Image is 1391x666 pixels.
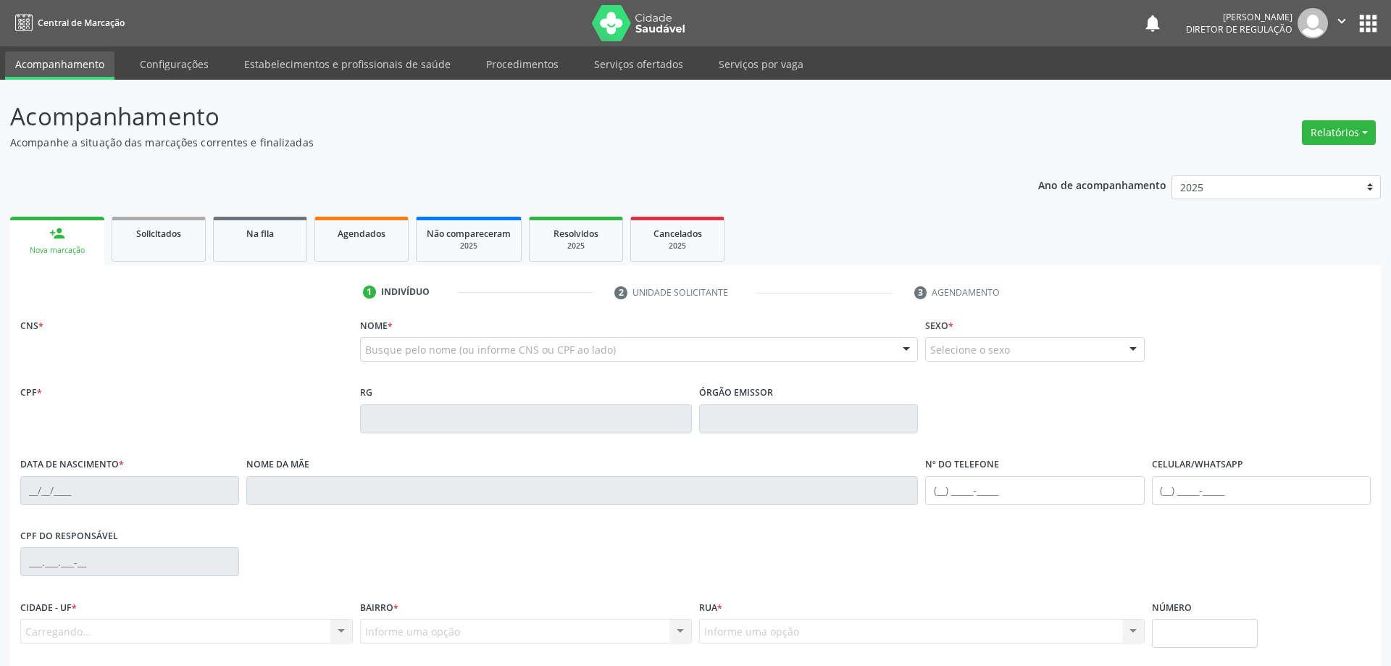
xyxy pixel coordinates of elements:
[925,315,953,337] label: Sexo
[130,51,219,77] a: Configurações
[1334,13,1350,29] i: 
[5,51,114,80] a: Acompanhamento
[1298,8,1328,38] img: img
[709,51,814,77] a: Serviços por vaga
[20,476,239,505] input: __/__/____
[1356,11,1381,36] button: apps
[641,241,714,251] div: 2025
[20,454,124,476] label: Data de nascimento
[246,228,274,240] span: Na fila
[699,382,773,404] label: Órgão emissor
[699,596,722,619] label: Rua
[930,342,1010,357] span: Selecione o sexo
[365,342,616,357] span: Busque pelo nome (ou informe CNS ou CPF ao lado)
[476,51,569,77] a: Procedimentos
[381,286,430,299] div: Indivíduo
[20,525,118,548] label: CPF do responsável
[1186,23,1292,36] span: Diretor de regulação
[10,99,969,135] p: Acompanhamento
[20,245,94,256] div: Nova marcação
[427,241,511,251] div: 2025
[925,454,999,476] label: Nº do Telefone
[540,241,612,251] div: 2025
[1143,13,1163,33] button: notifications
[925,476,1144,505] input: (__) _____-_____
[1152,454,1243,476] label: Celular/WhatsApp
[338,228,385,240] span: Agendados
[1038,175,1166,193] p: Ano de acompanhamento
[584,51,693,77] a: Serviços ofertados
[1302,120,1376,145] button: Relatórios
[20,315,43,337] label: CNS
[20,547,239,576] input: ___.___.___-__
[360,382,372,404] label: RG
[246,454,309,476] label: Nome da mãe
[1152,476,1371,505] input: (__) _____-_____
[136,228,181,240] span: Solicitados
[1328,8,1356,38] button: 
[1152,596,1192,619] label: Número
[360,596,398,619] label: Bairro
[363,286,376,299] div: 1
[20,382,42,404] label: CPF
[653,228,702,240] span: Cancelados
[427,228,511,240] span: Não compareceram
[20,596,77,619] label: Cidade - UF
[234,51,461,77] a: Estabelecimentos e profissionais de saúde
[10,11,125,35] a: Central de Marcação
[49,225,65,241] div: person_add
[38,17,125,29] span: Central de Marcação
[1186,11,1292,23] div: [PERSON_NAME]
[10,135,969,150] p: Acompanhe a situação das marcações correntes e finalizadas
[360,315,393,337] label: Nome
[554,228,598,240] span: Resolvidos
